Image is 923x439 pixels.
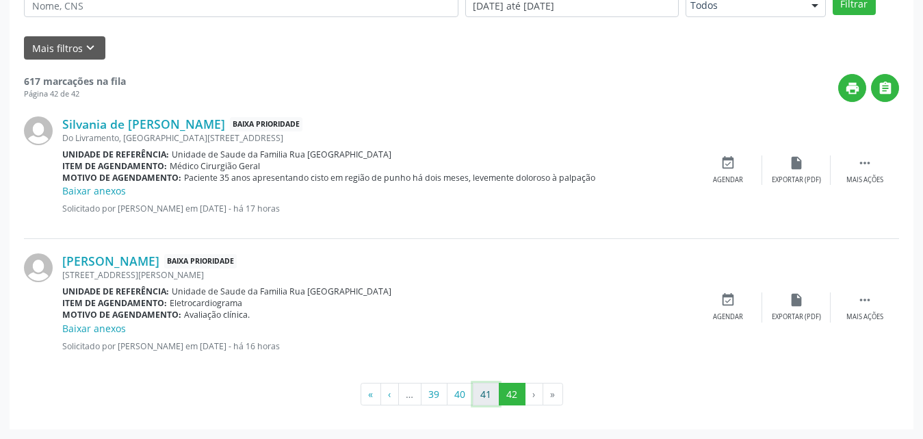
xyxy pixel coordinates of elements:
div: Exportar (PDF) [772,175,821,185]
button: Go to page 39 [421,383,447,406]
div: Mais ações [846,175,883,185]
i: event_available [720,292,736,308]
b: Unidade de referência: [62,286,169,297]
p: Solicitado por [PERSON_NAME] em [DATE] - há 17 horas [62,203,694,214]
span: Baixa Prioridade [230,117,302,131]
b: Item de agendamento: [62,297,167,309]
a: [PERSON_NAME] [62,253,159,268]
i: event_available [720,155,736,171]
ul: Pagination [24,383,899,406]
i: insert_drive_file [789,292,804,308]
b: Unidade de referência: [62,149,169,160]
button: print [838,74,866,102]
span: Baixa Prioridade [164,254,237,268]
button: Go to page 41 [473,383,499,406]
div: Mais ações [846,312,883,322]
div: [STREET_ADDRESS][PERSON_NAME] [62,269,694,281]
b: Motivo de agendamento: [62,172,181,184]
i:  [857,292,872,308]
b: Motivo de agendamento: [62,309,181,321]
p: Solicitado por [PERSON_NAME] em [DATE] - há 16 horas [62,340,694,352]
div: Exportar (PDF) [772,312,821,322]
span: Avaliação clínica. [184,309,250,321]
span: Paciente 35 anos apresentando cisto em região de punho há dois meses, levemente doloroso à palpação [184,172,595,184]
button: Go to page 42 [499,383,525,406]
span: Médico Cirurgião Geral [170,160,260,172]
img: img [24,116,53,145]
b: Item de agendamento: [62,160,167,172]
button: Mais filtroskeyboard_arrow_down [24,36,105,60]
button:  [871,74,899,102]
i: print [845,81,860,96]
a: Silvania de [PERSON_NAME] [62,116,225,131]
span: Eletrocardiograma [170,297,242,309]
a: Baixar anexos [62,184,126,197]
button: Go to first page [361,383,381,406]
div: Agendar [713,175,743,185]
img: img [24,253,53,282]
i: insert_drive_file [789,155,804,171]
button: Go to page 40 [447,383,473,406]
div: Do Livramento, [GEOGRAPHIC_DATA][STREET_ADDRESS] [62,132,694,144]
i:  [857,155,872,171]
div: Agendar [713,312,743,322]
span: Unidade de Saude da Familia Rua [GEOGRAPHIC_DATA] [172,149,391,160]
a: Baixar anexos [62,322,126,335]
strong: 617 marcações na fila [24,75,126,88]
span: Unidade de Saude da Familia Rua [GEOGRAPHIC_DATA] [172,286,391,297]
i:  [878,81,893,96]
i: keyboard_arrow_down [83,40,98,55]
button: Go to previous page [380,383,399,406]
div: Página 42 de 42 [24,88,126,100]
